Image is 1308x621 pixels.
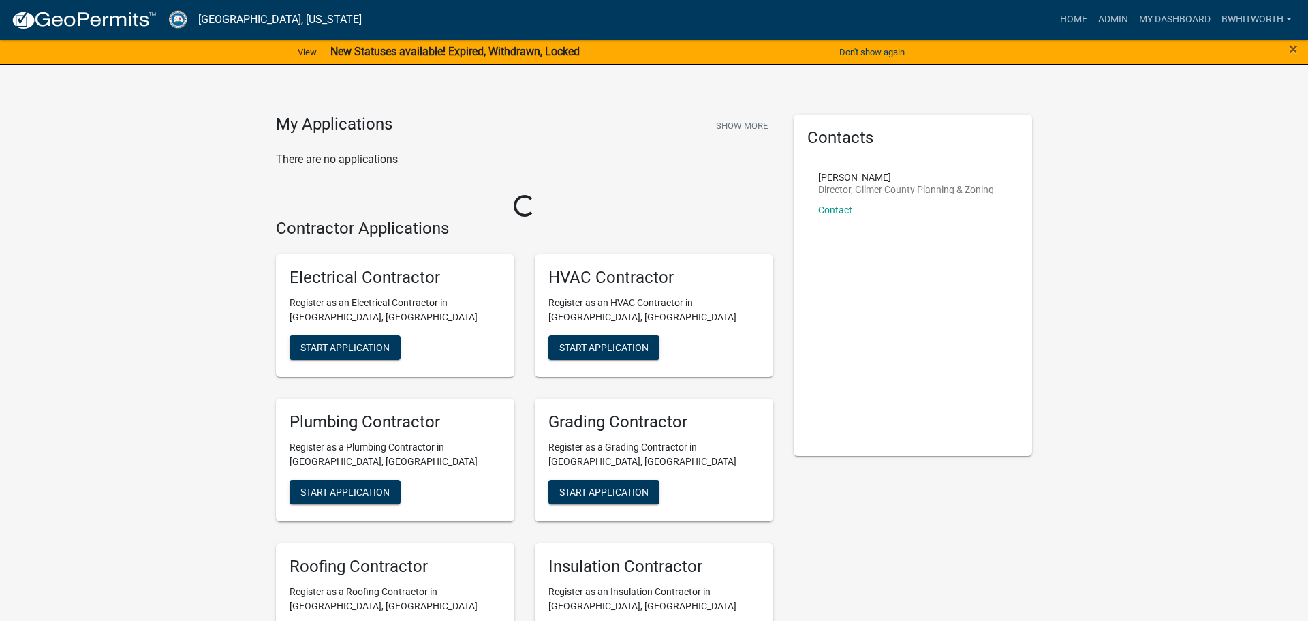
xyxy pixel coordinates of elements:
[548,296,760,324] p: Register as an HVAC Contractor in [GEOGRAPHIC_DATA], [GEOGRAPHIC_DATA]
[548,268,760,288] h5: HVAC Contractor
[1055,7,1093,33] a: Home
[300,486,390,497] span: Start Application
[548,440,760,469] p: Register as a Grading Contractor in [GEOGRAPHIC_DATA], [GEOGRAPHIC_DATA]
[276,151,773,168] p: There are no applications
[548,557,760,577] h5: Insulation Contractor
[290,268,501,288] h5: Electrical Contractor
[290,585,501,614] p: Register as a Roofing Contractor in [GEOGRAPHIC_DATA], [GEOGRAPHIC_DATA]
[807,128,1018,148] h5: Contacts
[198,8,362,31] a: [GEOGRAPHIC_DATA], [US_STATE]
[548,480,659,504] button: Start Application
[559,486,649,497] span: Start Application
[818,205,852,215] a: Contact
[548,335,659,360] button: Start Application
[290,480,401,504] button: Start Application
[1289,41,1298,57] button: Close
[834,41,910,63] button: Don't show again
[300,342,390,353] span: Start Application
[290,335,401,360] button: Start Application
[559,342,649,353] span: Start Application
[290,440,501,469] p: Register as a Plumbing Contractor in [GEOGRAPHIC_DATA], [GEOGRAPHIC_DATA]
[1134,7,1216,33] a: My Dashboard
[292,41,322,63] a: View
[818,172,994,182] p: [PERSON_NAME]
[818,185,994,194] p: Director, Gilmer County Planning & Zoning
[711,115,773,137] button: Show More
[290,412,501,432] h5: Plumbing Contractor
[290,557,501,577] h5: Roofing Contractor
[1289,40,1298,59] span: ×
[276,219,773,239] h4: Contractor Applications
[1216,7,1297,33] a: BWhitworth
[330,45,580,58] strong: New Statuses available! Expired, Withdrawn, Locked
[276,115,392,135] h4: My Applications
[168,10,187,29] img: Gilmer County, Georgia
[548,585,760,614] p: Register as an Insulation Contractor in [GEOGRAPHIC_DATA], [GEOGRAPHIC_DATA]
[1093,7,1134,33] a: Admin
[290,296,501,324] p: Register as an Electrical Contractor in [GEOGRAPHIC_DATA], [GEOGRAPHIC_DATA]
[548,412,760,432] h5: Grading Contractor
